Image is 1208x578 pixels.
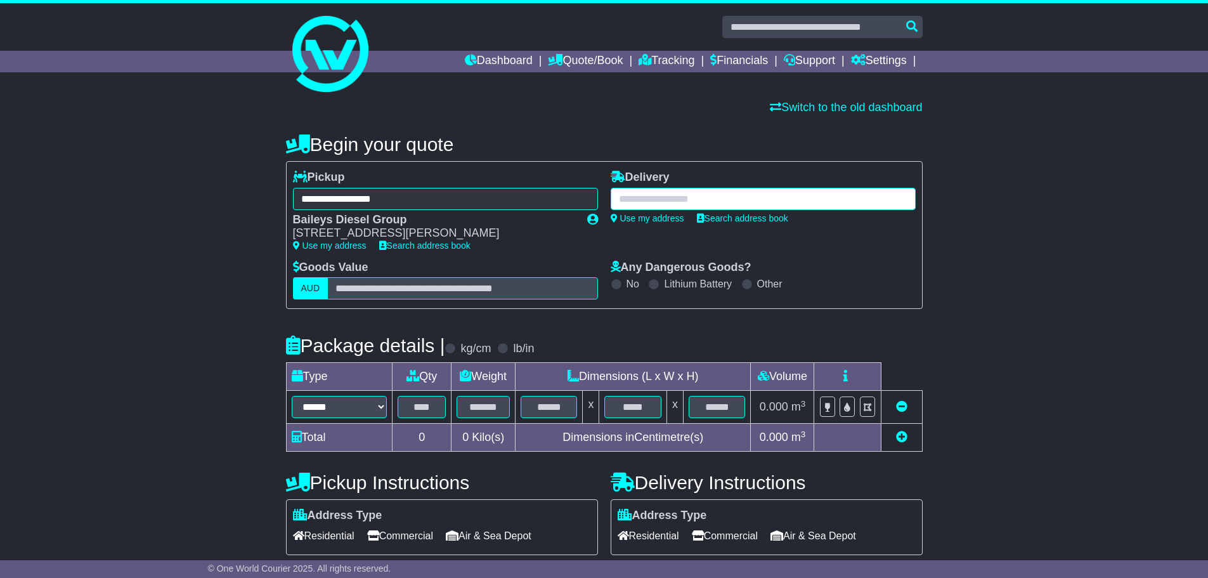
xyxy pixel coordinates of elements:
td: Type [286,363,393,391]
span: Air & Sea Depot [446,526,531,546]
span: Residential [293,526,354,546]
span: m [791,400,806,413]
sup: 3 [801,430,806,439]
label: Lithium Battery [664,278,732,290]
h4: Delivery Instructions [611,472,923,493]
span: Residential [618,526,679,546]
span: Commercial [367,526,433,546]
label: Pickup [293,171,345,185]
span: 0 [462,431,469,443]
div: Baileys Diesel Group [293,213,575,227]
span: m [791,431,806,443]
td: Weight [451,363,516,391]
td: Kilo(s) [451,424,516,452]
td: 0 [393,424,451,452]
a: Search address book [379,240,471,251]
td: Volume [751,363,814,391]
td: x [666,391,683,424]
a: Financials [710,51,768,72]
h4: Begin your quote [286,134,923,155]
td: x [583,391,599,424]
label: Any Dangerous Goods? [611,261,751,275]
span: Air & Sea Depot [770,526,856,546]
h4: Package details | [286,335,445,356]
span: 0.000 [760,400,788,413]
div: [STREET_ADDRESS][PERSON_NAME] [293,227,575,240]
span: Commercial [692,526,758,546]
a: Dashboard [465,51,533,72]
a: Settings [851,51,907,72]
label: Address Type [293,509,382,523]
a: Remove this item [896,400,907,413]
span: © One World Courier 2025. All rights reserved. [208,563,391,574]
sup: 3 [801,399,806,409]
a: Use my address [611,213,684,223]
a: Support [784,51,835,72]
a: Quote/Book [548,51,623,72]
a: Tracking [639,51,694,72]
a: Add new item [896,431,907,443]
td: Dimensions in Centimetre(s) [516,424,751,452]
td: Total [286,424,393,452]
a: Use my address [293,240,367,251]
label: Address Type [618,509,707,523]
a: Switch to the old dashboard [770,101,922,114]
a: Search address book [697,213,788,223]
label: No [627,278,639,290]
span: 0.000 [760,431,788,443]
td: Dimensions (L x W x H) [516,363,751,391]
td: Qty [393,363,451,391]
h4: Pickup Instructions [286,472,598,493]
label: AUD [293,277,328,299]
label: kg/cm [460,342,491,356]
label: Other [757,278,783,290]
label: Goods Value [293,261,368,275]
label: Delivery [611,171,670,185]
label: lb/in [513,342,534,356]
